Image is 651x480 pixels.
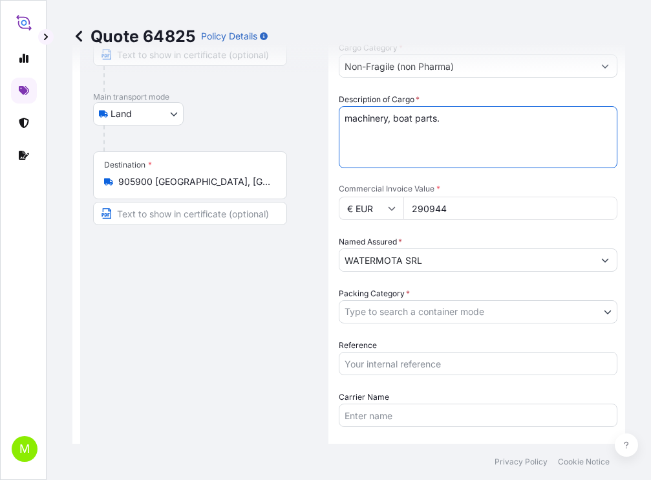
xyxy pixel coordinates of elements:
input: Type amount [403,197,617,220]
p: Main transport mode [93,92,315,102]
label: Named Assured [339,235,402,248]
button: Show suggestions [593,248,617,272]
span: M [19,442,30,455]
input: Text to appear on certificate [93,202,287,225]
a: Cookie Notice [558,457,610,467]
p: Policy Details [201,30,257,43]
label: Marks & Numbers [339,442,405,455]
label: Reference [339,339,377,352]
button: Select transport [93,102,184,125]
span: Land [111,107,132,120]
input: Full name [339,248,593,272]
input: Your internal reference [339,352,617,375]
label: Description of Cargo [339,93,420,106]
span: Type to search a container mode [345,305,484,318]
input: Destination [118,175,271,188]
label: Carrier Name [339,391,389,404]
div: Destination [104,160,152,170]
p: Quote 64825 [72,26,196,47]
a: Privacy Policy [495,457,548,467]
input: Enter name [339,404,617,427]
button: Type to search a container mode [339,300,617,323]
span: Packing Category [339,287,410,300]
span: Commercial Invoice Value [339,184,617,194]
textarea: machinery [339,106,617,168]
